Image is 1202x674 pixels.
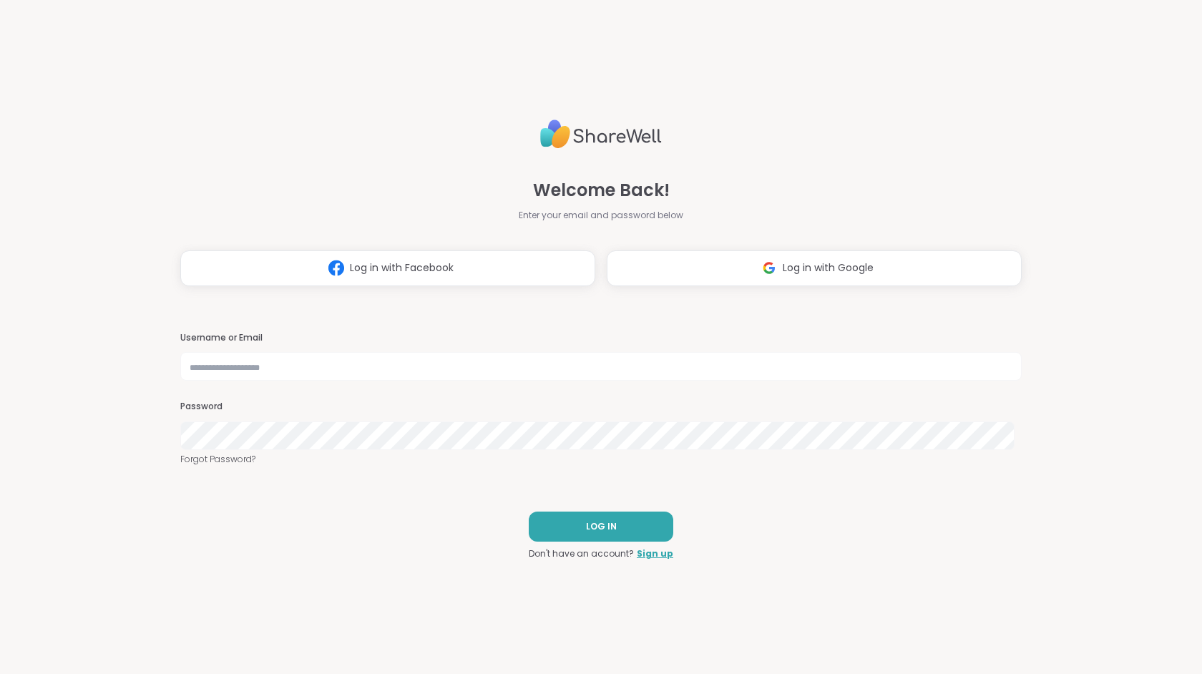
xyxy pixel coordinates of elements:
span: Log in with Facebook [350,260,454,275]
button: LOG IN [529,512,673,542]
span: LOG IN [586,520,617,533]
span: Enter your email and password below [519,209,683,222]
span: Welcome Back! [533,177,670,203]
span: Don't have an account? [529,547,634,560]
button: Log in with Google [607,250,1022,286]
button: Log in with Facebook [180,250,595,286]
img: ShareWell Logomark [756,255,783,281]
h3: Username or Email [180,332,1022,344]
img: ShareWell Logo [540,114,662,155]
span: Log in with Google [783,260,874,275]
a: Sign up [637,547,673,560]
h3: Password [180,401,1022,413]
a: Forgot Password? [180,453,1022,466]
img: ShareWell Logomark [323,255,350,281]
